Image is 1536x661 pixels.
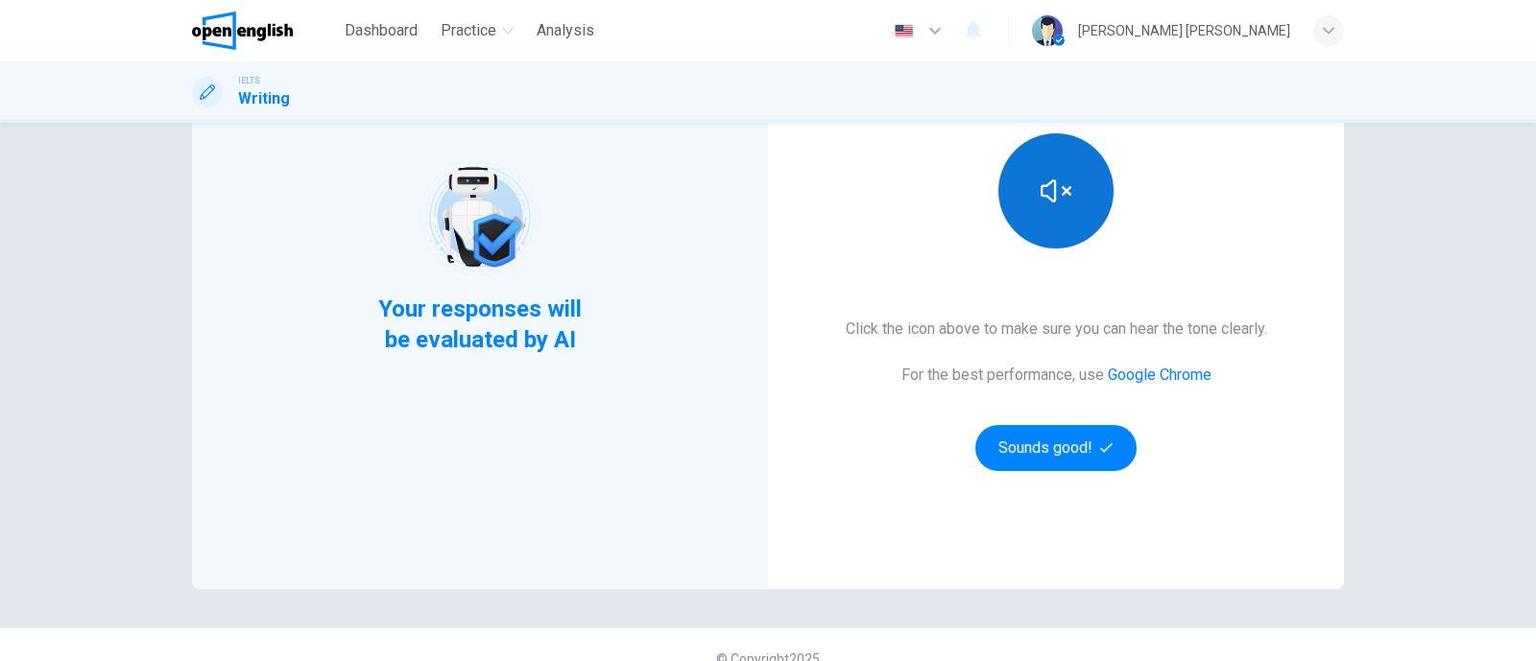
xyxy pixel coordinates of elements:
[441,19,496,42] span: Practice
[192,12,293,50] img: OpenEnglish logo
[192,12,337,50] a: OpenEnglish logo
[364,294,597,355] span: Your responses will be evaluated by AI
[892,24,916,38] img: en
[419,156,540,278] img: robot icon
[901,364,1212,387] h6: For the best performance, use
[1032,15,1063,46] img: Profile picture
[433,13,521,48] button: Practice
[238,87,290,110] h1: Writing
[238,74,260,87] span: IELTS
[537,19,594,42] span: Analysis
[529,13,602,48] button: Analysis
[975,425,1137,471] button: Sounds good!
[1108,366,1212,384] a: Google Chrome
[846,318,1267,341] h6: Click the icon above to make sure you can hear the tone clearly.
[345,19,418,42] span: Dashboard
[337,13,425,48] button: Dashboard
[1078,19,1290,42] div: [PERSON_NAME] [PERSON_NAME]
